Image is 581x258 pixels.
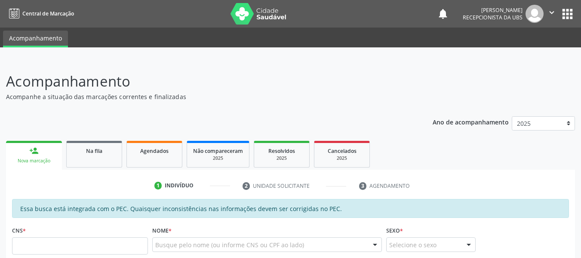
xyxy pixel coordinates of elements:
[3,31,68,47] a: Acompanhamento
[193,147,243,155] span: Não compareceram
[6,71,404,92] p: Acompanhamento
[463,14,523,21] span: Recepcionista da UBS
[386,224,403,237] label: Sexo
[22,10,74,17] span: Central de Marcação
[165,182,194,190] div: Indivíduo
[86,147,102,155] span: Na fila
[560,6,575,22] button: apps
[544,5,560,23] button: 
[437,8,449,20] button: notifications
[29,146,39,155] div: person_add
[12,158,56,164] div: Nova marcação
[433,116,509,127] p: Ano de acompanhamento
[260,155,303,162] div: 2025
[268,147,295,155] span: Resolvidos
[154,182,162,190] div: 1
[152,224,172,237] label: Nome
[526,5,544,23] img: img
[320,155,363,162] div: 2025
[155,240,304,249] span: Busque pelo nome (ou informe CNS ou CPF ao lado)
[547,8,556,17] i: 
[193,155,243,162] div: 2025
[328,147,357,155] span: Cancelados
[389,240,437,249] span: Selecione o sexo
[12,199,569,218] div: Essa busca está integrada com o PEC. Quaisquer inconsistências nas informações devem ser corrigid...
[463,6,523,14] div: [PERSON_NAME]
[6,92,404,101] p: Acompanhe a situação das marcações correntes e finalizadas
[140,147,169,155] span: Agendados
[6,6,74,21] a: Central de Marcação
